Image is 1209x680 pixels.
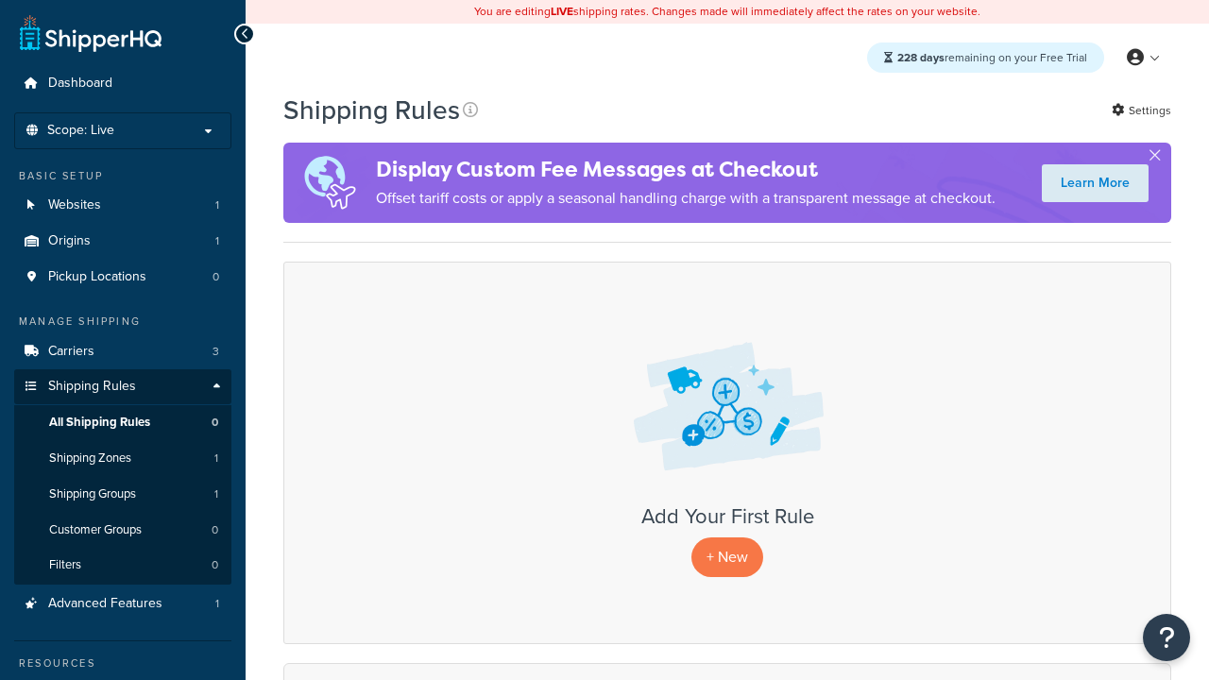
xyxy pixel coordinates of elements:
span: 0 [212,557,218,573]
li: Websites [14,188,231,223]
a: Shipping Groups 1 [14,477,231,512]
li: Advanced Features [14,586,231,621]
a: Websites 1 [14,188,231,223]
img: duties-banner-06bc72dcb5fe05cb3f9472aba00be2ae8eb53ab6f0d8bb03d382ba314ac3c341.png [283,143,376,223]
a: Shipping Zones 1 [14,441,231,476]
span: 0 [212,522,218,538]
span: Dashboard [48,76,112,92]
h1: Shipping Rules [283,92,460,128]
div: Resources [14,655,231,671]
span: Carriers [48,344,94,360]
li: Pickup Locations [14,260,231,295]
li: Shipping Zones [14,441,231,476]
a: Dashboard [14,66,231,101]
span: Shipping Zones [49,450,131,467]
a: Filters 0 [14,548,231,583]
span: 1 [215,197,219,213]
a: Shipping Rules [14,369,231,404]
span: 1 [215,233,219,249]
button: Open Resource Center [1143,614,1190,661]
span: Scope: Live [47,123,114,139]
a: All Shipping Rules 0 [14,405,231,440]
span: 3 [213,344,219,360]
b: LIVE [551,3,573,20]
span: Shipping Groups [49,486,136,502]
span: Shipping Rules [48,379,136,395]
p: + New [691,537,763,576]
li: Shipping Groups [14,477,231,512]
li: Customer Groups [14,513,231,548]
a: Customer Groups 0 [14,513,231,548]
div: Manage Shipping [14,314,231,330]
a: Advanced Features 1 [14,586,231,621]
a: Origins 1 [14,224,231,259]
span: Customer Groups [49,522,142,538]
strong: 228 days [897,49,945,66]
span: 0 [212,415,218,431]
div: Basic Setup [14,168,231,184]
a: Pickup Locations 0 [14,260,231,295]
span: All Shipping Rules [49,415,150,431]
a: ShipperHQ Home [20,14,162,52]
h3: Add Your First Rule [303,505,1151,528]
span: 1 [214,450,218,467]
span: Websites [48,197,101,213]
a: Carriers 3 [14,334,231,369]
li: All Shipping Rules [14,405,231,440]
li: Carriers [14,334,231,369]
span: 0 [213,269,219,285]
span: Origins [48,233,91,249]
li: Shipping Rules [14,369,231,585]
a: Learn More [1042,164,1149,202]
span: Advanced Features [48,596,162,612]
span: Filters [49,557,81,573]
p: Offset tariff costs or apply a seasonal handling charge with a transparent message at checkout. [376,185,996,212]
li: Origins [14,224,231,259]
span: 1 [214,486,218,502]
span: Pickup Locations [48,269,146,285]
span: 1 [215,596,219,612]
li: Filters [14,548,231,583]
div: remaining on your Free Trial [867,42,1104,73]
h4: Display Custom Fee Messages at Checkout [376,154,996,185]
a: Settings [1112,97,1171,124]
